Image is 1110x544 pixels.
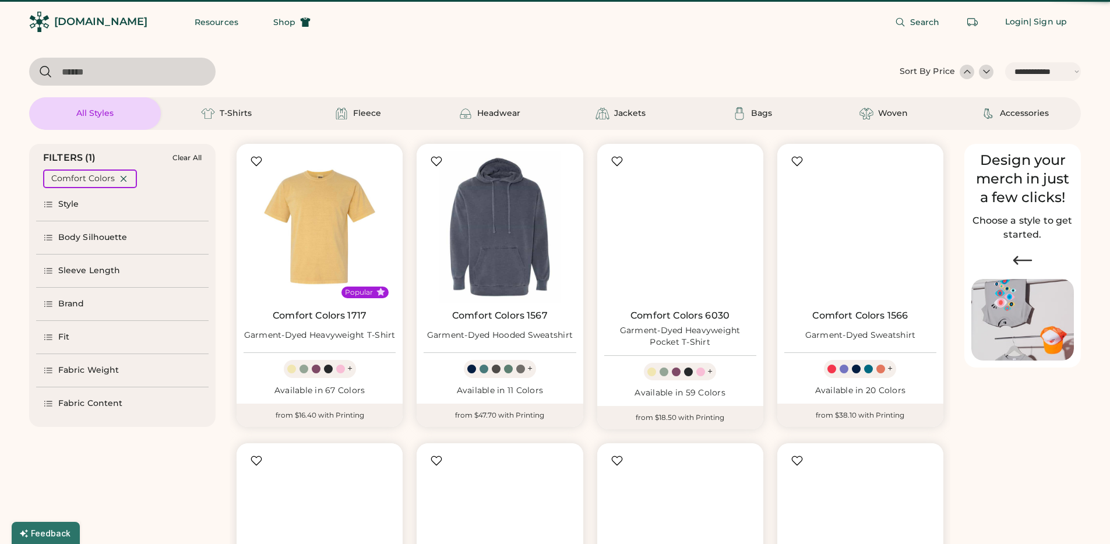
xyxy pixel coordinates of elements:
[614,108,646,119] div: Jackets
[58,232,128,243] div: Body Silhouette
[244,151,396,303] img: Comfort Colors 1717 Garment-Dyed Heavyweight T-Shirt
[751,108,772,119] div: Bags
[58,398,122,409] div: Fabric Content
[29,12,50,32] img: Rendered Logo - Screens
[878,108,908,119] div: Woven
[58,199,79,210] div: Style
[181,10,252,34] button: Resources
[900,66,955,77] div: Sort By Price
[1055,492,1105,542] iframe: Front Chat
[597,406,763,429] div: from $18.50 with Printing
[1000,108,1049,119] div: Accessories
[237,404,403,427] div: from $16.40 with Printing
[971,279,1074,361] img: Image of Lisa Congdon Eye Print on T-Shirt and Hat
[477,108,520,119] div: Headwear
[1005,16,1030,28] div: Login
[58,331,69,343] div: Fit
[961,10,984,34] button: Retrieve an order
[424,385,576,397] div: Available in 11 Colors
[784,385,936,397] div: Available in 20 Colors
[273,18,295,26] span: Shop
[417,404,583,427] div: from $47.70 with Printing
[910,18,940,26] span: Search
[452,310,548,322] a: Comfort Colors 1567
[805,330,916,341] div: Garment-Dyed Sweatshirt
[459,107,473,121] img: Headwear Icon
[604,325,756,348] div: Garment-Dyed Heavyweight Pocket T-Shirt
[334,107,348,121] img: Fleece Icon
[345,288,373,297] div: Popular
[784,151,936,303] img: Comfort Colors 1566 Garment-Dyed Sweatshirt
[43,151,96,165] div: FILTERS (1)
[172,154,202,162] div: Clear All
[595,107,609,121] img: Jackets Icon
[376,288,385,296] button: Popular Style
[981,107,995,121] img: Accessories Icon
[424,151,576,303] img: Comfort Colors 1567 Garment-Dyed Hooded Sweatshirt
[777,404,943,427] div: from $38.10 with Printing
[244,385,396,397] div: Available in 67 Colors
[58,365,119,376] div: Fabric Weight
[220,108,252,119] div: T-Shirts
[971,151,1074,207] div: Design your merch in just a few clicks!
[76,108,114,119] div: All Styles
[201,107,215,121] img: T-Shirts Icon
[347,362,353,375] div: +
[1029,16,1067,28] div: | Sign up
[353,108,381,119] div: Fleece
[244,330,396,341] div: Garment-Dyed Heavyweight T-Shirt
[527,362,533,375] div: +
[604,151,756,303] img: Comfort Colors 6030 Garment-Dyed Heavyweight Pocket T-Shirt
[54,15,147,29] div: [DOMAIN_NAME]
[58,298,84,310] div: Brand
[887,362,893,375] div: +
[51,173,115,185] div: Comfort Colors
[259,10,325,34] button: Shop
[58,265,120,277] div: Sleeve Length
[707,365,713,378] div: +
[427,330,573,341] div: Garment-Dyed Hooded Sweatshirt
[881,10,954,34] button: Search
[859,107,873,121] img: Woven Icon
[812,310,908,322] a: Comfort Colors 1566
[971,214,1074,242] h2: Choose a style to get started.
[273,310,367,322] a: Comfort Colors 1717
[604,387,756,399] div: Available in 59 Colors
[732,107,746,121] img: Bags Icon
[630,310,730,322] a: Comfort Colors 6030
